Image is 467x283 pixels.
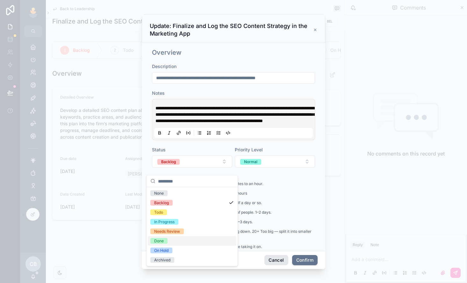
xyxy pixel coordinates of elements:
[152,48,182,57] h1: Overview
[154,210,163,215] div: Todo
[244,159,257,165] div: Normal
[154,190,164,196] div: None
[161,159,176,165] div: Backlog
[152,147,166,152] span: Status
[154,238,164,244] div: Done
[235,155,315,168] button: Select Button
[154,248,169,253] div: On Hold
[152,155,232,168] button: Select Button
[154,257,170,263] div: Archived
[150,22,313,38] h3: Update: Finalize and Log the SEO Content Strategy in the Marketing App
[154,229,180,234] div: Needs Review
[147,187,238,266] div: Suggestions
[152,174,178,180] span: Story Points
[292,255,318,265] button: Confirm
[152,64,176,69] span: Description
[235,147,263,152] span: Priority Level
[264,255,288,265] button: Cancel
[154,219,175,225] div: In Progress
[154,200,169,206] div: Backlog
[152,90,165,96] span: Notes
